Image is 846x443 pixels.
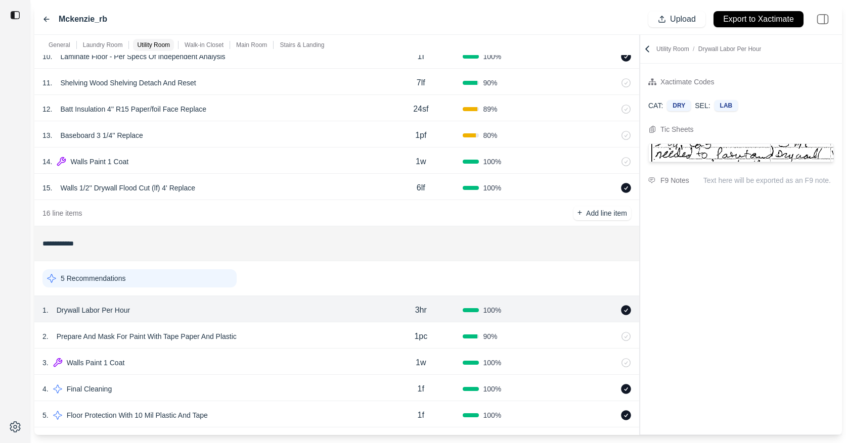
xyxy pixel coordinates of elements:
[483,384,501,394] span: 100 %
[137,41,170,49] p: Utility Room
[42,208,82,218] p: 16 line items
[660,76,715,88] div: Xactimate Codes
[415,129,426,141] p: 1pf
[483,410,501,420] span: 100 %
[667,100,691,111] div: DRY
[670,14,696,25] p: Upload
[689,45,698,53] span: /
[483,331,497,341] span: 90 %
[417,182,425,194] p: 6lf
[280,41,324,49] p: Stairs & Landing
[483,358,501,368] span: 100 %
[63,382,116,396] p: Final Cleaning
[483,104,497,114] span: 89 %
[59,13,107,25] label: Mckenzie_rb
[56,50,229,64] p: Laminate Floor - Per Specs Of Independent Analysis
[415,304,427,316] p: 3hr
[483,183,501,193] span: 100 %
[416,156,426,168] p: 1w
[42,78,52,88] p: 11 .
[236,41,267,49] p: Main Room
[714,11,804,27] button: Export to Xactimate
[49,41,70,49] p: General
[660,174,689,186] div: F9 Notes
[812,8,834,30] img: right-panel.svg
[648,11,705,27] button: Upload
[42,130,52,140] p: 13 .
[656,45,761,53] p: Utility Room
[483,130,497,140] span: 80 %
[42,410,49,420] p: 5 .
[63,408,212,422] p: Floor Protection With 10 Mil Plastic And Tape
[53,303,135,317] p: Drywall Labor Per Hour
[66,155,132,169] p: Walls Paint 1 Coat
[416,357,426,369] p: 1w
[573,206,631,220] button: +Add line item
[42,331,49,341] p: 2 .
[577,207,582,219] p: +
[418,51,424,63] p: 1f
[418,409,424,421] p: 1f
[56,128,147,142] p: Baseboard 3 1/4'' Replace
[418,383,424,395] p: 1f
[723,14,794,25] p: Export to Xactimate
[648,101,663,111] p: CAT:
[483,78,497,88] span: 90 %
[586,208,627,218] p: Add line item
[413,103,428,115] p: 24sf
[715,100,738,111] div: LAB
[660,123,694,135] div: Tic Sheets
[42,384,49,394] p: 4 .
[648,177,655,183] img: comment
[185,41,224,49] p: Walk-in Closet
[417,77,425,89] p: 7lf
[53,329,241,343] p: Prepare And Mask For Paint With Tape Paper And Plastic
[698,45,762,53] span: Drywall Labor Per Hour
[703,175,834,185] p: Text here will be exported as an F9 note.
[414,330,427,342] p: 1pc
[483,305,501,315] span: 100 %
[42,305,49,315] p: 1 .
[695,101,710,111] p: SEL:
[42,183,52,193] p: 15 .
[42,157,52,167] p: 14 .
[56,76,200,90] p: Shelving Wood Shelving Detach And Reset
[56,181,199,195] p: Walls 1/2'' Drywall Flood Cut (lf) 4' Replace
[483,52,501,62] span: 100 %
[42,358,49,368] p: 3 .
[42,104,52,114] p: 12 .
[649,144,833,162] img: Cropped Image
[61,273,125,283] p: 5 Recommendations
[42,52,52,62] p: 10 .
[10,10,20,20] img: toggle sidebar
[83,41,123,49] p: Laundry Room
[63,356,129,370] p: Walls Paint 1 Coat
[56,102,210,116] p: Batt Insulation 4'' R15 Paper/foil Face Replace
[483,157,501,167] span: 100 %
